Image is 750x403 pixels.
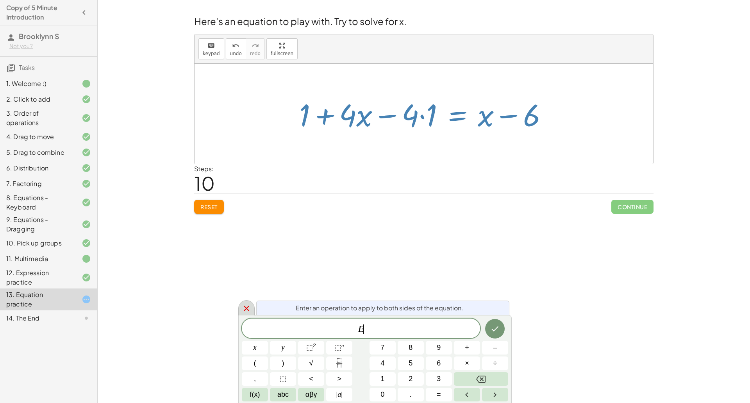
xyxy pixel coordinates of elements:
span: undo [230,51,242,56]
button: 1 [370,372,396,386]
button: Plus [454,341,480,355]
div: 14. The End [6,313,69,323]
button: Square root [298,356,324,370]
span: 9 [437,342,441,353]
span: , [254,374,256,384]
span: + [465,342,469,353]
var: E [358,324,364,334]
span: | [341,390,343,398]
span: ) [282,358,284,369]
button: 2 [398,372,424,386]
button: Fraction [326,356,352,370]
i: Task finished. [82,79,91,88]
span: | [336,390,338,398]
button: 0 [370,388,396,401]
span: ⬚ [335,344,341,351]
span: 6 [437,358,441,369]
label: Steps: [194,165,214,173]
button: y [270,341,296,355]
button: , [242,372,268,386]
span: x [254,342,257,353]
i: Task finished and correct. [82,148,91,157]
span: ⬚ [306,344,313,351]
span: ⬚ [280,374,286,384]
button: 3 [426,372,452,386]
button: Alphabet [270,388,296,401]
button: ( [242,356,268,370]
div: 5. Drag to combine [6,148,69,157]
span: Enter an operation to apply to both sides of the equation. [296,303,463,313]
div: 11. Multimedia [6,254,69,263]
span: × [465,358,469,369]
span: fullscreen [271,51,293,56]
span: ÷ [493,358,497,369]
button: Right arrow [482,388,508,401]
sup: n [341,342,344,348]
button: Minus [482,341,508,355]
span: 3 [437,374,441,384]
span: ( [254,358,256,369]
span: 5 [409,358,412,369]
div: 4. Drag to move [6,132,69,141]
button: ) [270,356,296,370]
span: < [309,374,313,384]
i: Task finished and correct. [82,163,91,173]
div: 8. Equations - Keyboard [6,193,69,212]
i: Task finished and correct. [82,238,91,248]
span: 2 [409,374,412,384]
div: 10. Pick up groups [6,238,69,248]
i: Task finished and correct. [82,132,91,141]
button: 6 [426,356,452,370]
button: 4 [370,356,396,370]
button: Divide [482,356,508,370]
span: – [493,342,497,353]
div: Not you? [9,42,91,50]
button: Superscript [326,341,352,355]
div: 6. Distribution [6,163,69,173]
i: Task started. [82,295,91,304]
button: Equals [426,388,452,401]
i: redo [252,41,259,50]
i: Task finished and correct. [82,113,91,123]
i: Task finished and correct. [82,179,91,188]
div: 12. Expression practice [6,268,69,287]
button: redoredo [246,38,265,59]
i: undo [232,41,239,50]
span: 1 [380,374,384,384]
button: x [242,341,268,355]
button: Left arrow [454,388,480,401]
button: 9 [426,341,452,355]
span: 8 [409,342,412,353]
div: 7. Factoring [6,179,69,188]
span: Tasks [19,63,35,72]
div: 13. Equation practice [6,290,69,309]
div: 2. Click to add [6,95,69,104]
span: a [336,389,343,400]
button: Done [485,319,505,339]
button: Absolute value [326,388,352,401]
button: 5 [398,356,424,370]
span: redo [250,51,261,56]
div: 1. Welcome :) [6,79,69,88]
button: 7 [370,341,396,355]
i: Task finished and correct. [82,198,91,207]
button: fullscreen [266,38,298,59]
i: Task finished and correct. [82,220,91,229]
span: . [410,389,412,400]
button: Squared [298,341,324,355]
button: undoundo [226,38,246,59]
span: 10 [194,171,215,195]
i: Task not started. [82,313,91,323]
span: abc [277,389,289,400]
i: Task finished and correct. [82,95,91,104]
div: 3. Order of operations [6,109,69,127]
h4: Copy of 5 Minute Introduction [6,3,77,22]
button: Times [454,356,480,370]
button: Reset [194,200,224,214]
span: f(x) [250,389,260,400]
span: Reset [200,203,218,210]
i: Task finished. [82,254,91,263]
span: > [337,374,341,384]
span: 0 [380,389,384,400]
